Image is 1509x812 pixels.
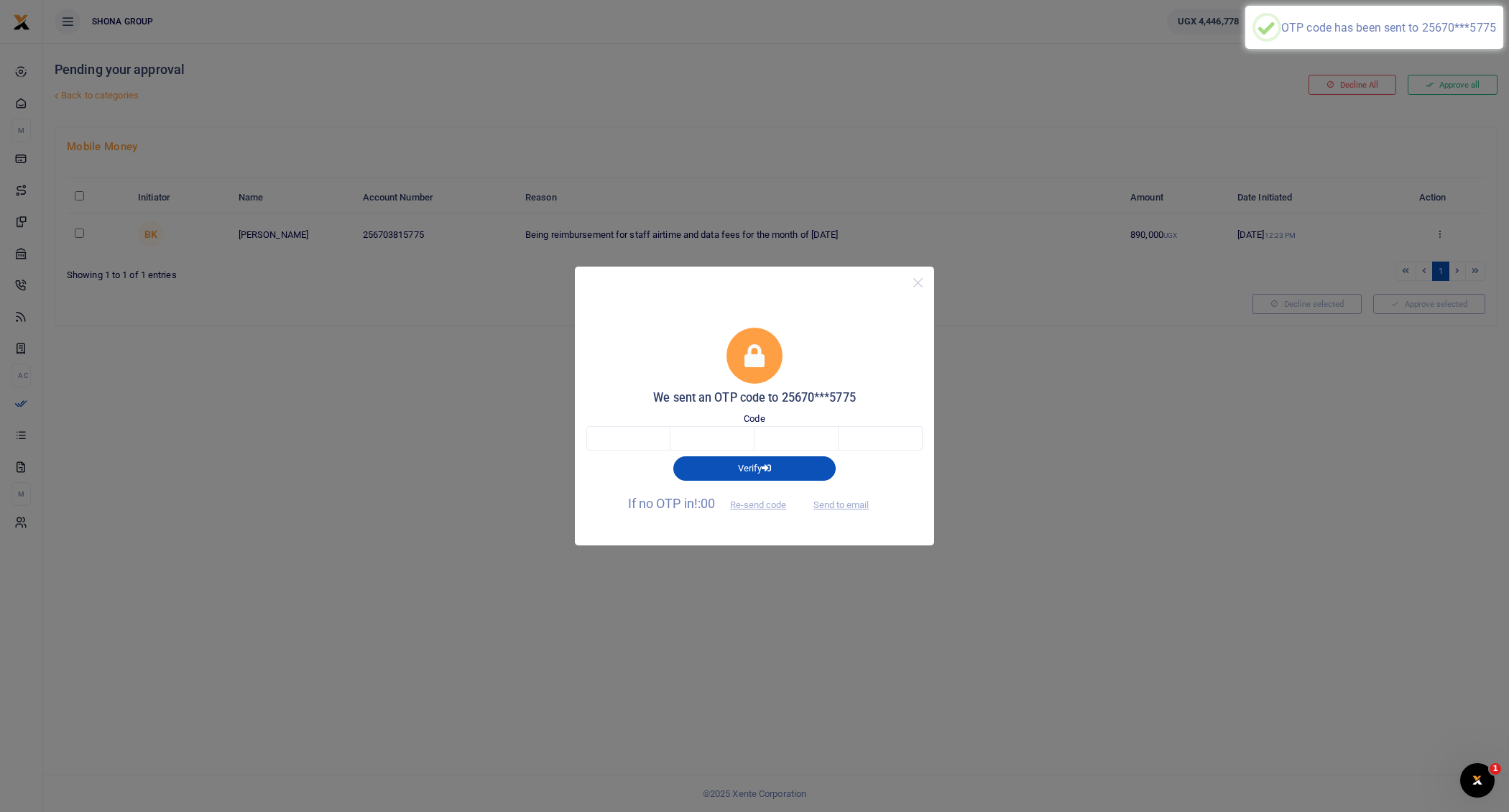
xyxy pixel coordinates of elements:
button: Close [908,272,928,293]
span: If no OTP in [628,496,799,511]
div: OTP code has been sent to 25670***5775 [1281,21,1496,34]
iframe: Intercom live chat [1460,763,1495,798]
label: Code [744,412,765,426]
span: 1 [1490,763,1501,775]
h5: We sent an OTP code to 25670***5775 [586,391,923,405]
span: !:00 [694,496,715,511]
button: Verify [673,456,836,481]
